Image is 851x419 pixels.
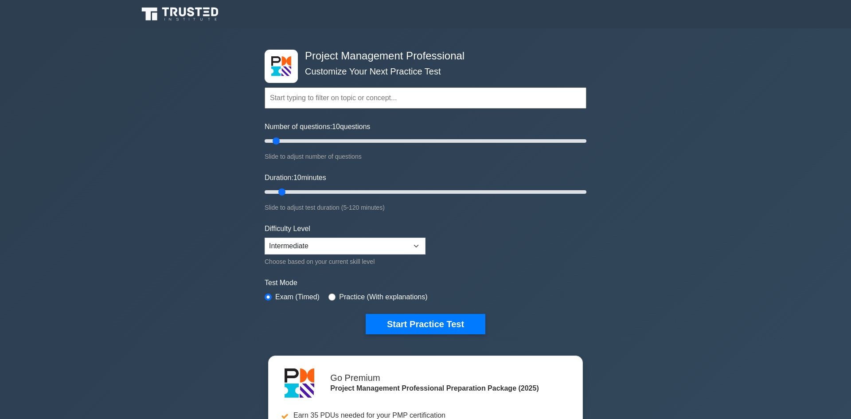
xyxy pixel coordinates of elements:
[265,121,370,132] label: Number of questions: questions
[275,292,320,302] label: Exam (Timed)
[366,314,485,334] button: Start Practice Test
[265,172,326,183] label: Duration: minutes
[265,151,586,162] div: Slide to adjust number of questions
[301,50,543,63] h4: Project Management Professional
[339,292,427,302] label: Practice (With explanations)
[265,223,310,234] label: Difficulty Level
[265,87,586,109] input: Start typing to filter on topic or concept...
[265,278,586,288] label: Test Mode
[293,174,301,181] span: 10
[265,202,586,213] div: Slide to adjust test duration (5-120 minutes)
[265,256,425,267] div: Choose based on your current skill level
[332,123,340,130] span: 10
